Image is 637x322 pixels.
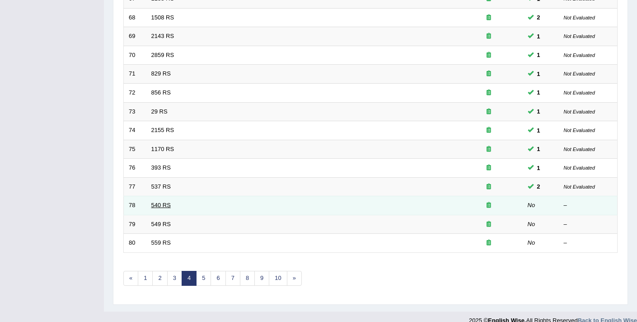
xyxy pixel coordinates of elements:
[269,271,287,286] a: 10
[167,271,182,286] a: 3
[460,201,518,210] div: Exam occurring question
[123,271,138,286] a: «
[240,271,255,286] a: 8
[460,239,518,247] div: Exam occurring question
[460,108,518,116] div: Exam occurring question
[534,107,544,116] span: You can still take this question
[460,70,518,78] div: Exam occurring question
[151,202,171,208] a: 540 RS
[151,164,171,171] a: 393 RS
[460,89,518,97] div: Exam occurring question
[460,220,518,229] div: Exam occurring question
[151,221,171,227] a: 549 RS
[564,165,595,170] small: Not Evaluated
[564,109,595,114] small: Not Evaluated
[124,8,146,27] td: 68
[124,234,146,253] td: 80
[564,52,595,58] small: Not Evaluated
[528,221,535,227] em: No
[182,271,197,286] a: 4
[564,15,595,20] small: Not Evaluated
[564,184,595,189] small: Not Evaluated
[152,271,167,286] a: 2
[124,65,146,84] td: 71
[151,70,171,77] a: 829 RS
[534,88,544,97] span: You can still take this question
[564,147,595,152] small: Not Evaluated
[534,144,544,154] span: You can still take this question
[151,33,174,39] a: 2143 RS
[460,126,518,135] div: Exam occurring question
[151,127,174,133] a: 2155 RS
[151,14,174,21] a: 1508 RS
[254,271,269,286] a: 9
[534,182,544,191] span: You can still take this question
[534,69,544,79] span: You can still take this question
[564,201,613,210] div: –
[287,271,302,286] a: »
[564,220,613,229] div: –
[534,163,544,173] span: You can still take this question
[124,46,146,65] td: 70
[534,32,544,41] span: You can still take this question
[564,71,595,76] small: Not Evaluated
[564,128,595,133] small: Not Evaluated
[460,51,518,60] div: Exam occurring question
[124,159,146,178] td: 76
[151,108,168,115] a: 29 RS
[151,89,171,96] a: 856 RS
[534,13,544,22] span: You can still take this question
[151,183,171,190] a: 537 RS
[534,50,544,60] span: You can still take this question
[460,164,518,172] div: Exam occurring question
[564,33,595,39] small: Not Evaluated
[211,271,225,286] a: 6
[124,215,146,234] td: 79
[151,52,174,58] a: 2859 RS
[528,202,535,208] em: No
[124,177,146,196] td: 77
[225,271,240,286] a: 7
[196,271,211,286] a: 5
[138,271,153,286] a: 1
[124,27,146,46] td: 69
[124,140,146,159] td: 75
[460,32,518,41] div: Exam occurring question
[151,146,174,152] a: 1170 RS
[460,145,518,154] div: Exam occurring question
[124,121,146,140] td: 74
[151,239,171,246] a: 559 RS
[528,239,535,246] em: No
[460,183,518,191] div: Exam occurring question
[564,239,613,247] div: –
[124,102,146,121] td: 73
[534,126,544,135] span: You can still take this question
[124,83,146,102] td: 72
[124,196,146,215] td: 78
[564,90,595,95] small: Not Evaluated
[460,14,518,22] div: Exam occurring question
